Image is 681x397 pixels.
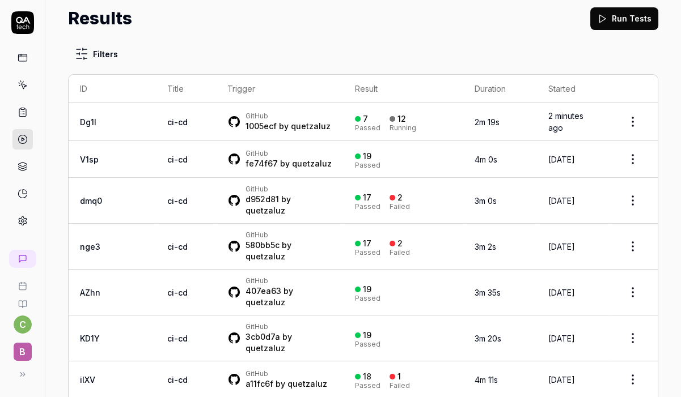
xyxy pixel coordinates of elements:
div: 2 [397,193,403,203]
th: ID [69,75,156,103]
time: [DATE] [548,375,575,385]
a: quetzaluz [287,379,327,389]
time: [DATE] [548,155,575,164]
div: Failed [390,249,410,256]
div: 19 [363,151,371,161]
a: quetzaluz [246,343,285,353]
a: ci-cd [167,155,188,164]
time: 4m 0s [475,155,497,164]
div: Passed [355,125,380,131]
div: Passed [355,382,380,389]
div: Passed [355,295,380,302]
div: Passed [355,249,380,256]
time: [DATE] [548,334,575,343]
button: c [14,315,32,334]
div: 17 [363,193,371,203]
time: 3m 20s [475,334,501,343]
th: Duration [463,75,537,103]
time: [DATE] [548,196,575,206]
div: 19 [363,284,371,294]
a: ci-cd [167,196,188,206]
a: New conversation [9,250,36,268]
div: Failed [390,382,410,389]
div: by [246,378,327,390]
a: Book a call with us [5,272,40,291]
a: AZhn [80,288,100,297]
div: Passed [355,341,380,348]
div: 19 [363,330,371,340]
a: nge3 [80,242,100,251]
a: V1sp [80,155,99,164]
a: a11fc6f [246,379,273,389]
a: ci-cd [167,334,188,343]
a: quetzaluz [246,251,285,261]
a: 3cb0d7a [246,332,280,341]
a: ci-cd [167,242,188,251]
a: ci-cd [167,288,188,297]
time: 2m 19s [475,117,500,127]
button: Run Tests [590,7,658,30]
div: by [246,194,332,216]
th: Title [156,75,216,103]
time: 3m 0s [475,196,497,206]
a: Documentation [5,291,40,309]
a: d952d81 [246,194,279,204]
a: fe74f67 [246,159,278,168]
button: Filters [68,42,125,65]
th: Started [537,75,608,103]
time: [DATE] [548,242,575,251]
div: GitHub [246,369,327,378]
div: GitHub [246,322,332,331]
a: quetzaluz [246,206,285,215]
span: B [14,343,32,361]
a: Dg1l [80,117,96,127]
a: 1005ecf [246,121,277,131]
div: 17 [363,238,371,249]
a: iIXV [80,375,95,385]
div: 18 [363,372,371,382]
a: ci-cd [167,117,188,127]
th: Trigger [216,75,344,103]
a: 407ea63 [246,286,281,296]
a: KD1Y [80,334,100,343]
div: GitHub [246,112,331,121]
div: 12 [397,114,406,124]
a: ci-cd [167,375,188,385]
div: GitHub [246,185,332,194]
div: Passed [355,203,380,210]
a: dmq0 [80,196,102,206]
div: GitHub [246,149,332,158]
div: 1 [397,372,401,382]
time: 3m 2s [475,242,496,251]
th: Result [344,75,463,103]
div: by [246,285,332,308]
a: quetzaluz [292,159,332,168]
button: B [5,334,40,363]
time: [DATE] [548,288,575,297]
div: 7 [363,114,368,124]
time: 2 minutes ago [548,111,583,133]
div: GitHub [246,276,332,285]
div: GitHub [246,230,332,240]
div: by [246,121,331,132]
div: Failed [390,203,410,210]
div: by [246,331,332,354]
div: by [246,158,332,169]
a: 580bb5c [246,240,280,250]
div: Passed [355,162,380,169]
div: by [246,240,332,262]
div: 2 [397,238,403,249]
a: quetzaluz [291,121,331,131]
a: quetzaluz [246,297,285,307]
h1: Results [68,6,132,31]
div: Running [390,125,416,131]
time: 4m 11s [475,375,498,385]
time: 3m 35s [475,288,501,297]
